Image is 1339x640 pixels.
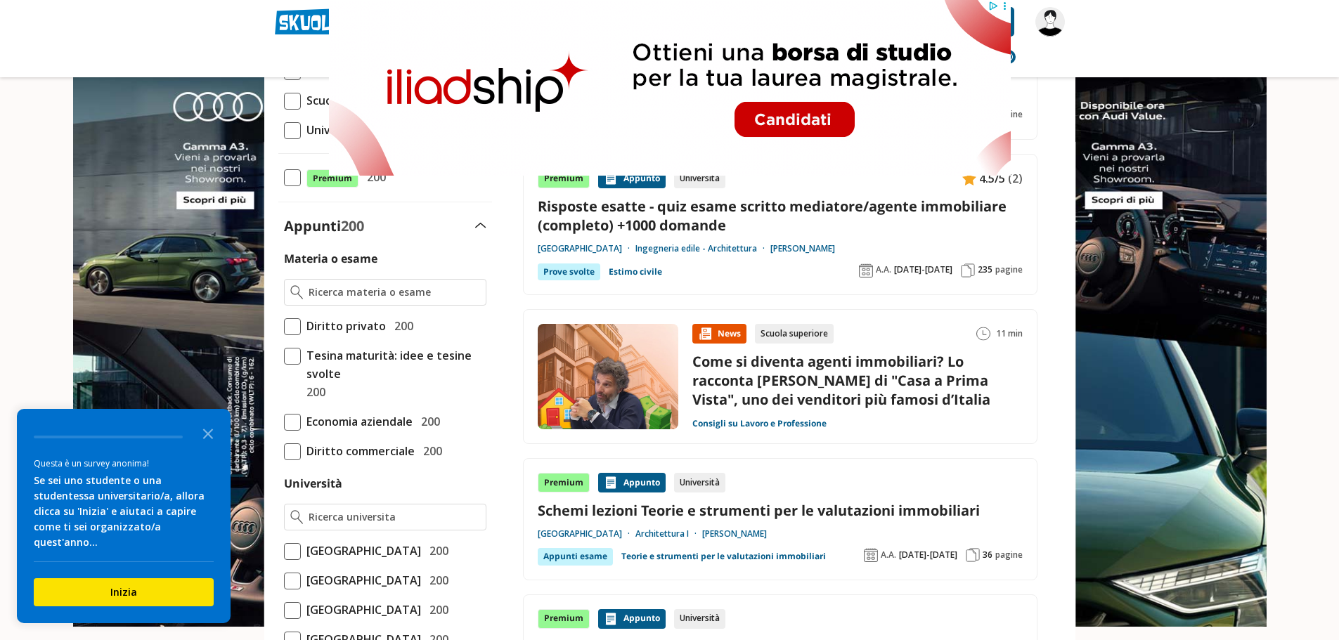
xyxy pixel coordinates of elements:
[301,346,486,383] span: Tesina maturità: idee e tesine svolte
[635,243,770,254] a: Ingegneria edile - Architettura
[621,548,826,565] a: Teorie e strumenti per le valutazioni immobiliari
[538,197,1023,235] a: Risposte esatte - quiz esame scritto mediatore/agente immobiliare (completo) +1000 domande
[995,549,1023,561] span: pagine
[538,528,635,540] a: [GEOGRAPHIC_DATA]
[34,457,214,470] div: Questa è un survey anonima!
[876,264,891,275] span: A.A.
[284,216,364,235] label: Appunti
[290,510,304,524] img: Ricerca universita
[538,263,600,280] div: Prove svolte
[415,412,440,431] span: 200
[635,528,702,540] a: Architettura I
[301,542,421,560] span: [GEOGRAPHIC_DATA]
[894,264,952,275] span: [DATE]-[DATE]
[979,169,1005,188] span: 4.5/5
[1035,7,1065,37] img: marcoroma2025
[309,510,479,524] input: Ricerca universita
[284,476,342,491] label: Università
[538,243,635,254] a: [GEOGRAPHIC_DATA]
[598,609,666,629] div: Appunto
[604,612,618,626] img: Appunti contenuto
[538,473,590,492] div: Premium
[290,285,304,299] img: Ricerca materia o esame
[755,324,834,344] div: Scuola superiore
[34,473,214,550] div: Se sei uno studente o una studentessa universitario/a, allora clicca su 'Inizia' e aiutaci a capi...
[692,418,827,429] a: Consigli su Lavoro e Professione
[674,169,725,188] div: Università
[692,324,746,344] div: News
[301,601,421,619] span: [GEOGRAPHIC_DATA]
[389,317,413,335] span: 200
[301,571,421,589] span: [GEOGRAPHIC_DATA]
[604,171,618,185] img: Appunti contenuto
[301,121,363,139] span: Università
[301,317,386,335] span: Diritto privato
[881,549,896,561] span: A.A.
[859,263,873,277] img: Anno accademico
[538,609,590,629] div: Premium
[424,601,448,619] span: 200
[418,442,442,460] span: 200
[674,609,725,629] div: Università
[424,542,448,560] span: 200
[301,412,413,431] span: Economia aziendale
[978,264,992,275] span: 235
[538,324,678,429] img: Immagine news
[770,243,835,254] a: [PERSON_NAME]
[17,409,231,623] div: Survey
[341,216,364,235] span: 200
[301,91,399,110] span: Scuola Superiore
[609,263,662,280] a: Estimo civile
[538,548,613,565] div: Appunti esame
[598,169,666,188] div: Appunto
[674,473,725,492] div: Università
[538,501,1023,520] a: Schemi lezioni Teorie e strumenti per le valutazioni immobiliari
[301,442,415,460] span: Diritto commerciale
[194,419,222,447] button: Close the survey
[475,223,486,228] img: Apri e chiudi sezione
[34,578,214,606] button: Inizia
[976,327,990,341] img: Tempo lettura
[961,263,975,277] img: Pagine
[983,549,992,561] span: 36
[692,352,990,409] a: Come si diventa agenti immobiliari? Lo racconta [PERSON_NAME] di "Casa a Prima Vista", uno dei ve...
[962,171,976,185] img: Appunti contenuto
[864,548,878,562] img: Anno accademico
[698,327,712,341] img: News contenuto
[284,251,377,266] label: Materia o esame
[309,285,479,299] input: Ricerca materia o esame
[966,548,980,562] img: Pagine
[604,476,618,490] img: Appunti contenuto
[1008,169,1023,188] span: (2)
[598,473,666,492] div: Appunto
[301,383,325,401] span: 200
[424,571,448,589] span: 200
[996,324,1023,344] span: 11 min
[538,169,590,188] div: Premium
[361,168,386,186] span: 200
[899,549,957,561] span: [DATE]-[DATE]
[306,169,358,188] span: Premium
[702,528,767,540] a: [PERSON_NAME]
[995,264,1023,275] span: pagine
